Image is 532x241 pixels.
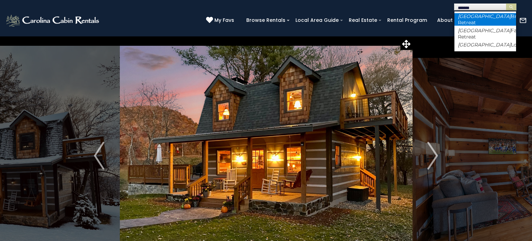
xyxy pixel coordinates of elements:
[458,27,511,34] em: [GEOGRAPHIC_DATA]
[428,142,438,170] img: arrow
[384,15,431,26] a: Rental Program
[458,13,511,19] em: [GEOGRAPHIC_DATA]
[458,42,511,48] em: [GEOGRAPHIC_DATA]
[454,42,516,48] li: Lodge
[345,15,381,26] a: Real Estate
[206,17,236,24] a: My Favs
[454,27,516,40] li: Falls Retreat
[94,142,104,170] img: arrow
[243,15,289,26] a: Browse Rentals
[292,15,342,26] a: Local Area Guide
[434,15,456,26] a: About
[5,14,101,27] img: White-1-2.png
[454,13,516,26] li: Brook Retreat
[214,17,234,24] span: My Favs
[519,17,527,24] img: mail-regular-white.png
